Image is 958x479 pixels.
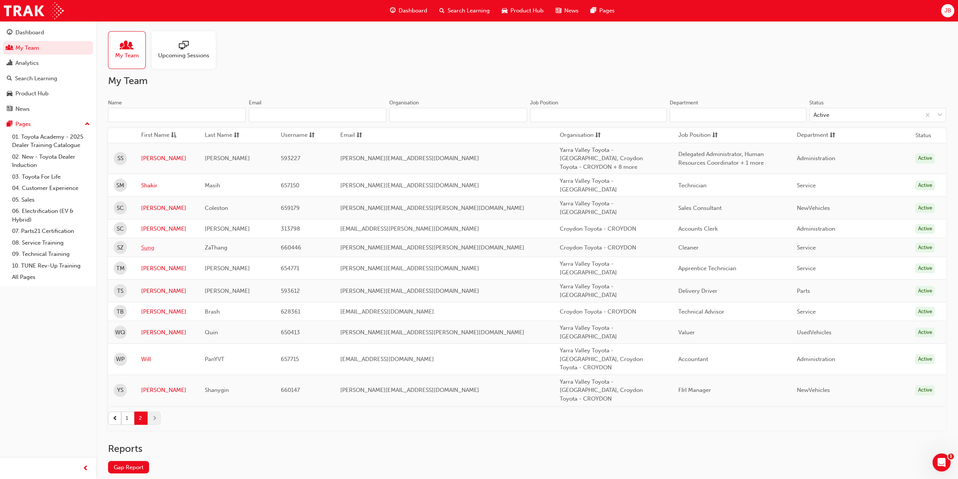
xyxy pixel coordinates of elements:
[122,41,132,51] span: people-icon
[117,225,124,233] span: SC
[141,181,193,190] a: Shakir
[9,225,93,237] a: 07. Parts21 Certification
[234,131,239,140] span: sorting-icon
[141,131,169,140] span: First Name
[502,6,507,15] span: car-icon
[915,263,935,274] div: Active
[340,288,479,294] span: [PERSON_NAME][EMAIL_ADDRESS][DOMAIN_NAME]
[281,131,308,140] span: Username
[7,121,12,128] span: pages-icon
[281,329,300,336] span: 650413
[797,225,835,232] span: Administration
[510,6,544,15] span: Product Hub
[141,355,193,364] a: Will
[560,225,636,232] span: Croydon Toyota - CROYDON
[15,28,44,37] div: Dashboard
[915,286,935,296] div: Active
[530,99,558,107] div: Job Position
[340,225,479,232] span: [EMAIL_ADDRESS][PERSON_NAME][DOMAIN_NAME]
[915,181,935,191] div: Active
[4,2,64,19] img: Trak
[678,387,711,393] span: F&I Manager
[560,178,617,193] span: Yarra Valley Toyota - [GEOGRAPHIC_DATA]
[7,45,12,52] span: people-icon
[15,59,39,67] div: Analytics
[7,75,12,82] span: search-icon
[915,203,935,213] div: Active
[9,131,93,151] a: 01. Toyota Academy - 2025 Dealer Training Catalogue
[85,119,90,129] span: up-icon
[108,31,152,69] a: My Team
[595,131,601,140] span: sorting-icon
[678,182,707,189] span: Technician
[9,171,93,183] a: 03. Toyota For Life
[3,56,93,70] a: Analytics
[678,131,720,140] button: Job Positionsorting-icon
[560,131,594,140] span: Organisation
[141,225,193,233] a: [PERSON_NAME]
[205,155,250,162] span: [PERSON_NAME]
[9,271,93,283] a: All Pages
[281,131,322,140] button: Usernamesorting-icon
[15,89,49,98] div: Product Hub
[108,443,946,455] h2: Reports
[152,31,222,69] a: Upcoming Sessions
[9,260,93,272] a: 10. TUNE Rev-Up Training
[560,378,643,402] span: Yarra Valley Toyota - [GEOGRAPHIC_DATA], Croydon Toyota - CROYDON
[829,131,835,140] span: sorting-icon
[530,108,667,122] input: Job Position
[560,260,617,276] span: Yarra Valley Toyota - [GEOGRAPHIC_DATA]
[712,131,718,140] span: sorting-icon
[281,288,300,294] span: 593612
[3,41,93,55] a: My Team
[678,265,736,272] span: Apprentice Technician
[205,205,228,211] span: Coleston
[205,387,229,393] span: Shanygin
[550,3,585,18] a: news-iconNews
[281,205,300,211] span: 659179
[3,117,93,131] button: Pages
[158,51,209,60] span: Upcoming Sessions
[249,99,262,107] div: Email
[9,182,93,194] a: 04. Customer Experience
[560,347,643,371] span: Yarra Valley Toyota - [GEOGRAPHIC_DATA], Croydon Toyota - CROYDON
[496,3,550,18] a: car-iconProduct Hub
[678,308,724,315] span: Technical Advisor
[797,131,838,140] button: Departmentsorting-icon
[797,265,815,272] span: Service
[915,131,931,140] th: Status
[433,3,496,18] a: search-iconSearch Learning
[141,131,183,140] button: First Nameasc-icon
[9,151,93,171] a: 02. New - Toyota Dealer Induction
[340,131,355,140] span: Email
[3,87,93,101] a: Product Hub
[678,356,708,363] span: Accountant
[9,205,93,225] a: 06. Electrification (EV & Hybrid)
[141,287,193,295] a: [PERSON_NAME]
[670,99,698,107] div: Department
[117,243,123,252] span: SZ
[670,108,806,122] input: Department
[809,99,824,107] div: Status
[205,182,220,189] span: Masih
[281,155,300,162] span: 593227
[281,387,300,393] span: 660147
[937,110,943,120] span: down-icon
[389,99,419,107] div: Organisation
[205,288,250,294] span: [PERSON_NAME]
[556,6,561,15] span: news-icon
[116,181,124,190] span: SM
[281,244,301,251] span: 660446
[3,72,93,86] a: Search Learning
[281,308,300,315] span: 628361
[384,3,433,18] a: guage-iconDashboard
[915,243,935,253] div: Active
[941,4,954,17] button: JB
[340,131,381,140] button: Emailsorting-icon
[3,26,93,40] a: Dashboard
[797,356,835,363] span: Administration
[3,24,93,117] button: DashboardMy TeamAnalyticsSearch LearningProduct HubNews
[117,287,123,295] span: TS
[560,200,617,216] span: Yarra Valley Toyota - [GEOGRAPHIC_DATA]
